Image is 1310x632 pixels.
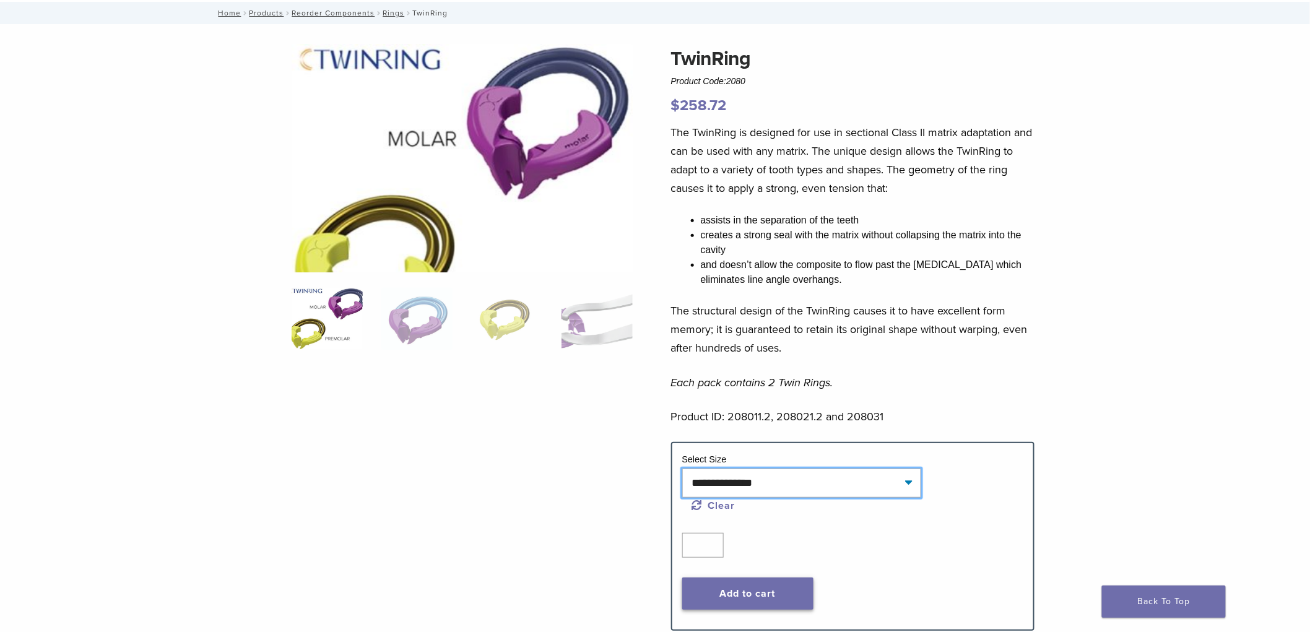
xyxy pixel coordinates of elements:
img: 208031-2--CBW [292,44,633,348]
img: TwinRing - Image 3 [471,288,542,350]
img: TwinRing - Image 4 [562,288,633,350]
img: 208031-2-CBW-324x324.jpg [292,288,363,350]
span: / [375,10,383,16]
p: The TwinRing is designed for use in sectional Class II matrix adaptation and can be used with any... [671,123,1035,197]
nav: TwinRing [209,2,1101,24]
p: The structural design of the TwinRing causes it to have excellent form memory; it is guaranteed t... [671,301,1035,357]
bdi: 258.72 [671,97,727,115]
span: $ [671,97,680,115]
em: Each pack contains 2 Twin Rings. [671,376,833,389]
a: Clear [692,500,735,512]
li: and doesn’t allow the composite to flow past the [MEDICAL_DATA] which eliminates line angle overh... [701,258,1035,287]
label: Select Size [682,454,727,464]
p: Product ID: 208011.2, 208021.2 and 208031 [671,407,1035,426]
a: Reorder Components [292,9,375,17]
span: / [241,10,249,16]
span: 2080 [726,76,745,86]
li: creates a strong seal with the matrix without collapsing the matrix into the cavity [701,228,1035,258]
a: Back To Top [1102,586,1226,618]
a: Products [249,9,284,17]
button: Add to cart [682,578,813,610]
span: Product Code: [671,76,746,86]
li: assists in the separation of the teeth [701,213,1035,228]
h1: TwinRing [671,44,1035,74]
span: / [284,10,292,16]
a: Home [214,9,241,17]
span: / [404,10,412,16]
img: TwinRing - Image 2 [381,288,453,350]
a: Rings [383,9,404,17]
